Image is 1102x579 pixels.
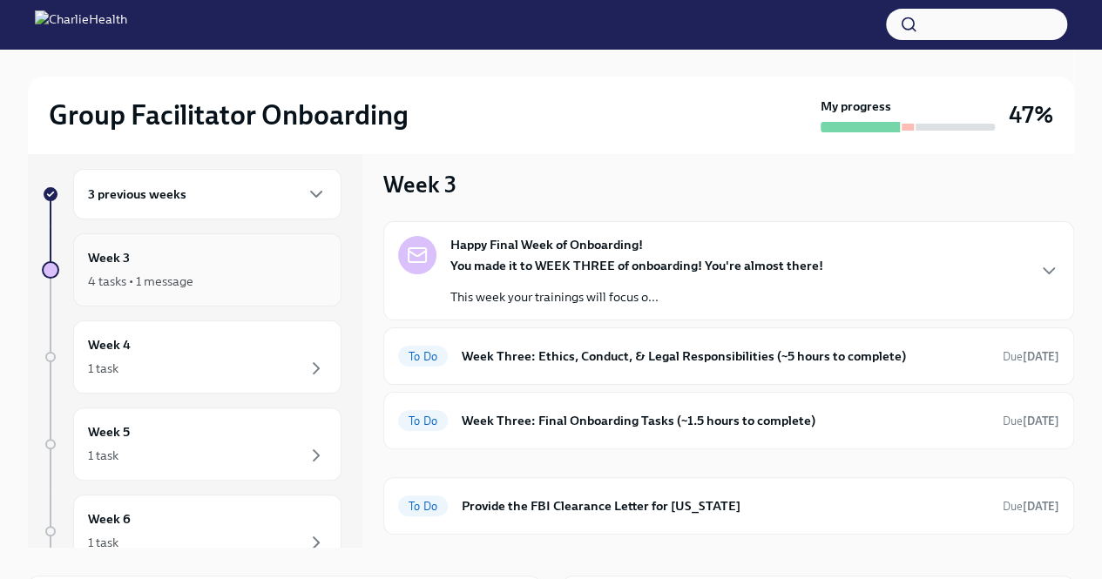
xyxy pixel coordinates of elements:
strong: [DATE] [1023,414,1059,428]
span: Due [1003,414,1059,428]
div: 1 task [88,534,118,551]
a: Week 51 task [42,407,341,481]
strong: [DATE] [1023,500,1059,513]
div: 1 task [88,360,118,377]
span: October 13th, 2025 08:00 [1003,348,1059,365]
h6: Week 4 [88,335,131,354]
span: October 11th, 2025 08:00 [1003,413,1059,429]
strong: My progress [821,98,891,115]
a: Week 34 tasks • 1 message [42,233,341,306]
h3: Week 3 [383,169,456,200]
div: 3 previous weeks [73,169,341,219]
a: To DoWeek Three: Final Onboarding Tasks (~1.5 hours to complete)Due[DATE] [398,407,1059,434]
strong: [DATE] [1023,350,1059,363]
h6: Week Three: Ethics, Conduct, & Legal Responsibilities (~5 hours to complete) [462,347,989,366]
span: October 28th, 2025 08:00 [1003,498,1059,515]
span: To Do [398,414,448,428]
h6: Week 5 [88,422,130,441]
img: CharlieHealth [35,10,127,38]
h2: Group Facilitator Onboarding [49,98,409,132]
h6: Week 3 [88,248,130,267]
h6: 3 previous weeks [88,185,186,204]
span: Due [1003,500,1059,513]
h6: Week Three: Final Onboarding Tasks (~1.5 hours to complete) [462,411,989,430]
a: Week 41 task [42,320,341,394]
h6: Week 6 [88,509,131,529]
span: Due [1003,350,1059,363]
a: To DoProvide the FBI Clearance Letter for [US_STATE]Due[DATE] [398,492,1059,520]
span: To Do [398,350,448,363]
div: 4 tasks • 1 message [88,273,193,290]
strong: You made it to WEEK THREE of onboarding! You're almost there! [450,258,823,273]
h6: Provide the FBI Clearance Letter for [US_STATE] [462,496,989,515]
a: To DoWeek Three: Ethics, Conduct, & Legal Responsibilities (~5 hours to complete)Due[DATE] [398,342,1059,370]
h3: 47% [1009,99,1053,131]
strong: Happy Final Week of Onboarding! [450,236,643,253]
div: 1 task [88,447,118,464]
p: This week your trainings will focus o... [450,288,823,306]
span: To Do [398,500,448,513]
a: Week 61 task [42,495,341,568]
